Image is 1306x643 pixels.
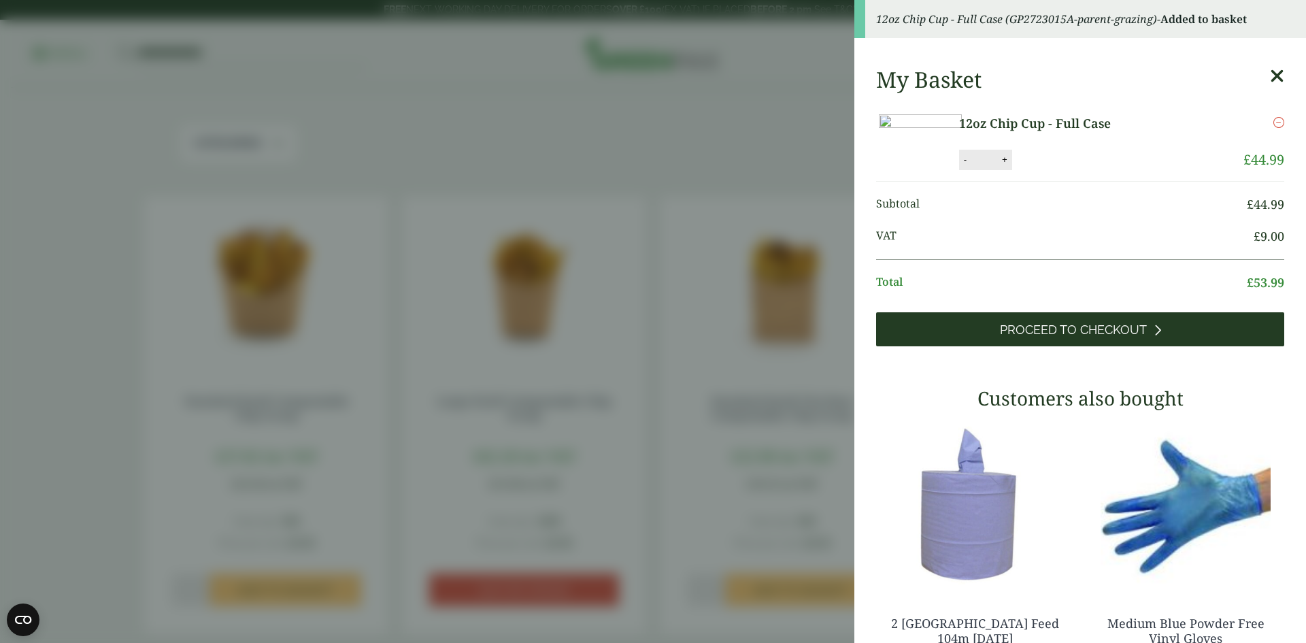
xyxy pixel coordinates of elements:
img: 3630017-2-Ply-Blue-Centre-Feed-104m [876,419,1073,589]
span: £ [1247,196,1254,212]
span: £ [1243,150,1251,169]
strong: Added to basket [1160,12,1247,27]
span: £ [1254,228,1260,244]
bdi: 44.99 [1243,150,1284,169]
a: Proceed to Checkout [876,312,1284,346]
a: Remove this item [1273,114,1284,131]
img: 4130015J-Blue-Vinyl-Powder-Free-Gloves-Medium [1087,419,1284,589]
button: - [960,154,971,165]
span: Proceed to Checkout [1000,323,1147,337]
bdi: 44.99 [1247,196,1284,212]
button: + [998,154,1011,165]
button: Open CMP widget [7,604,39,636]
bdi: 53.99 [1247,274,1284,291]
h2: My Basket [876,67,982,93]
span: Total [876,274,1247,292]
a: 12oz Chip Cup - Full Case [959,114,1177,133]
span: VAT [876,227,1254,246]
em: 12oz Chip Cup - Full Case (GP2723015A-parent-grazing) [876,12,1157,27]
span: Subtotal [876,195,1247,214]
span: £ [1247,274,1254,291]
h3: Customers also bought [876,387,1284,410]
bdi: 9.00 [1254,228,1284,244]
